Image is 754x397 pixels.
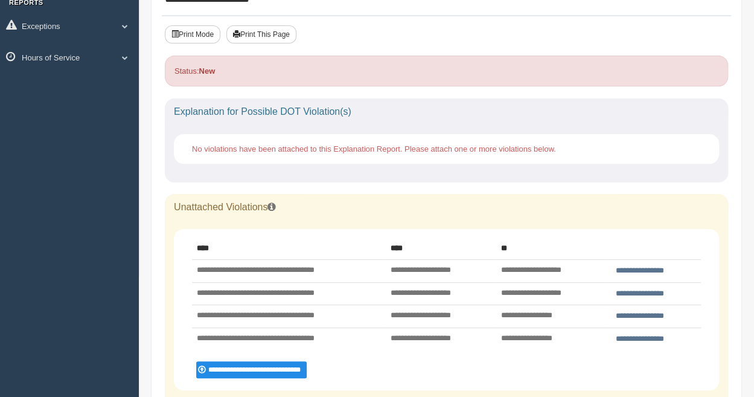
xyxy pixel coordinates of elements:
div: Unattached Violations [165,194,728,221]
div: Explanation for Possible DOT Violation(s) [165,98,728,125]
strong: New [199,66,215,76]
button: Print Mode [165,25,220,44]
span: No violations have been attached to this Explanation Report. Please attach one or more violations... [192,144,556,153]
button: Print This Page [226,25,296,44]
div: Status: [165,56,728,86]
